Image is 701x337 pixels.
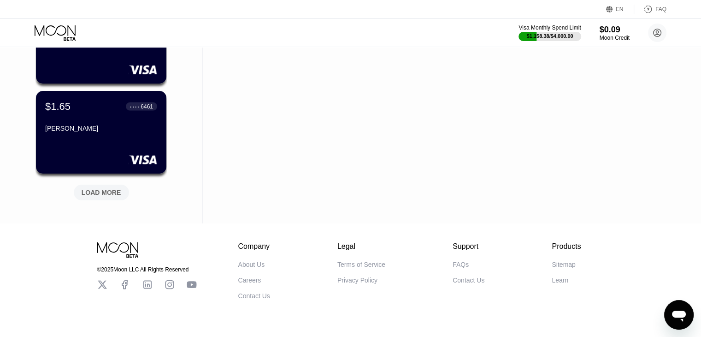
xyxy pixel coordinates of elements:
[634,5,666,14] div: FAQ
[337,260,385,268] div: Terms of Service
[552,260,575,268] div: Sitemap
[130,105,139,108] div: ● ● ● ●
[527,33,573,39] div: $1,158.38 / $4,000.00
[453,260,469,268] div: FAQs
[82,188,121,197] div: LOAD MORE
[238,276,261,283] div: Careers
[238,292,270,299] div: Contact Us
[518,24,581,31] div: Visa Monthly Spend Limit
[337,242,385,250] div: Legal
[552,276,568,283] div: Learn
[600,25,630,35] div: $0.09
[518,24,581,41] div: Visa Monthly Spend Limit$1,158.38/$4,000.00
[453,242,484,250] div: Support
[45,100,71,112] div: $1.65
[36,91,166,174] div: $1.65● ● ● ●6461[PERSON_NAME]
[45,124,157,132] div: [PERSON_NAME]
[337,276,377,283] div: Privacy Policy
[141,103,153,109] div: 6461
[552,242,581,250] div: Products
[453,276,484,283] div: Contact Us
[600,25,630,41] div: $0.09Moon Credit
[238,260,265,268] div: About Us
[238,242,270,250] div: Company
[600,35,630,41] div: Moon Credit
[655,6,666,12] div: FAQ
[97,266,197,272] div: © 2025 Moon LLC All Rights Reserved
[616,6,624,12] div: EN
[67,181,136,200] div: LOAD MORE
[664,300,694,330] iframe: Button to launch messaging window
[606,5,634,14] div: EN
